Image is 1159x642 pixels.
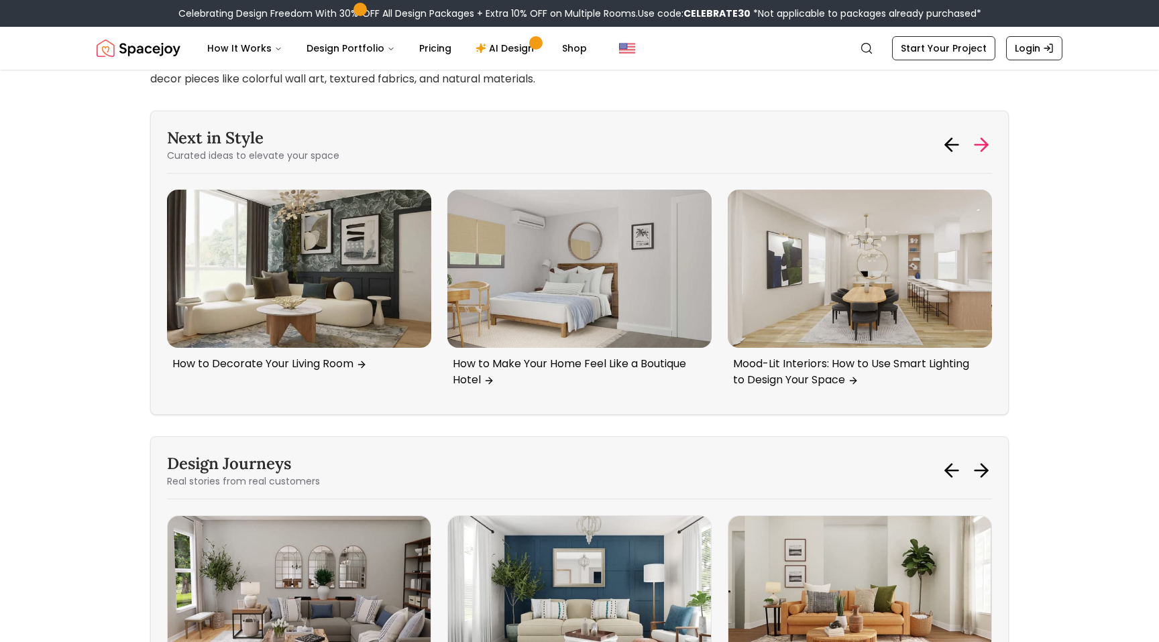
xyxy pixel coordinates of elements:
a: Start Your Project [892,36,995,60]
img: United States [619,40,635,56]
p: How to Decorate Your Living Room [172,356,421,372]
div: Carousel [167,190,992,398]
p: How to Make Your Home Feel Like a Boutique Hotel [453,356,701,388]
span: *Not applicable to packages already purchased* [751,7,981,20]
div: 5 / 6 [728,190,992,398]
span: Use code: [638,7,751,20]
nav: Main [197,35,598,62]
a: Shop [551,35,598,62]
img: Next in Style - Mood-Lit Interiors: How to Use Smart Lighting to Design Your Space [728,190,992,348]
a: Next in Style - How to Make Your Home Feel Like a Boutique HotelHow to Make Your Home Feel Like a... [447,190,712,393]
a: Login [1006,36,1062,60]
p: Mood-Lit Interiors: How to Use Smart Lighting to Design Your Space [733,356,981,388]
h3: Design Journeys [167,453,320,474]
b: CELEBRATE30 [683,7,751,20]
h3: Next in Style [167,127,339,149]
p: Curated ideas to elevate your space [167,149,339,162]
nav: Global [97,27,1062,70]
div: Celebrating Design Freedom With 30% OFF All Design Packages + Extra 10% OFF on Multiple Rooms. [178,7,981,20]
a: Pricing [408,35,462,62]
img: Spacejoy Logo [97,35,180,62]
a: Spacejoy [97,35,180,62]
img: Next in Style - How to Make Your Home Feel Like a Boutique Hotel [447,190,712,348]
button: Design Portfolio [296,35,406,62]
p: Real stories from real customers [167,474,320,488]
div: 3 / 6 [167,190,431,382]
a: AI Design [465,35,549,62]
a: Next in Style - Mood-Lit Interiors: How to Use Smart Lighting to Design Your SpaceMood-Lit Interi... [728,190,992,393]
a: Next in Style - How to Decorate Your Living Room How to Decorate Your Living Room [167,190,431,377]
img: Next in Style - How to Decorate Your Living Room [167,190,431,348]
div: 4 / 6 [447,190,712,398]
button: How It Works [197,35,293,62]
